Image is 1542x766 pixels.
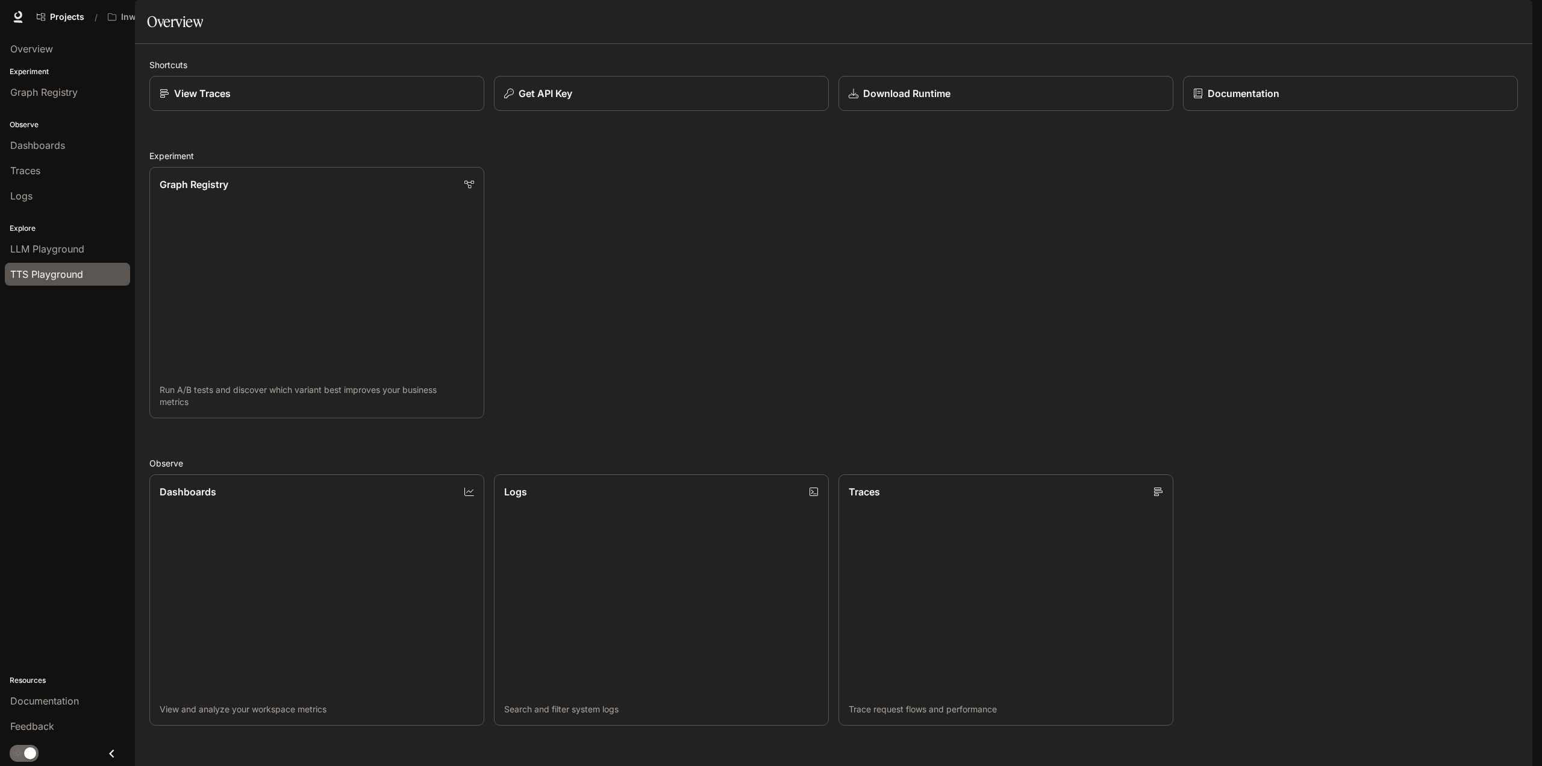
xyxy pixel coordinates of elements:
p: Documentation [1208,86,1279,101]
h2: Experiment [149,149,1518,162]
button: Get API Key [494,76,829,111]
h1: Overview [147,10,203,34]
p: Dashboards [160,485,216,499]
a: Documentation [1183,76,1518,111]
p: Trace request flows and performance [849,703,1163,715]
p: Search and filter system logs [504,703,819,715]
a: LogsSearch and filter system logs [494,474,829,726]
h2: Observe [149,457,1518,469]
a: View Traces [149,76,484,111]
p: Get API Key [519,86,572,101]
div: / [90,11,102,24]
a: Go to projects [31,5,90,29]
h2: Shortcuts [149,58,1518,71]
button: Open workspace menu [102,5,207,29]
a: DashboardsView and analyze your workspace metrics [149,474,484,726]
p: Traces [849,485,880,499]
p: View and analyze your workspace metrics [160,703,474,715]
a: TracesTrace request flows and performance [838,474,1173,726]
p: Run A/B tests and discover which variant best improves your business metrics [160,384,474,408]
p: Download Runtime [863,86,950,101]
p: Logs [504,485,527,499]
p: View Traces [174,86,231,101]
p: Graph Registry [160,177,228,192]
p: Inworld AI Demos [121,12,189,22]
span: Projects [50,12,84,22]
a: Download Runtime [838,76,1173,111]
a: Graph RegistryRun A/B tests and discover which variant best improves your business metrics [149,167,484,418]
